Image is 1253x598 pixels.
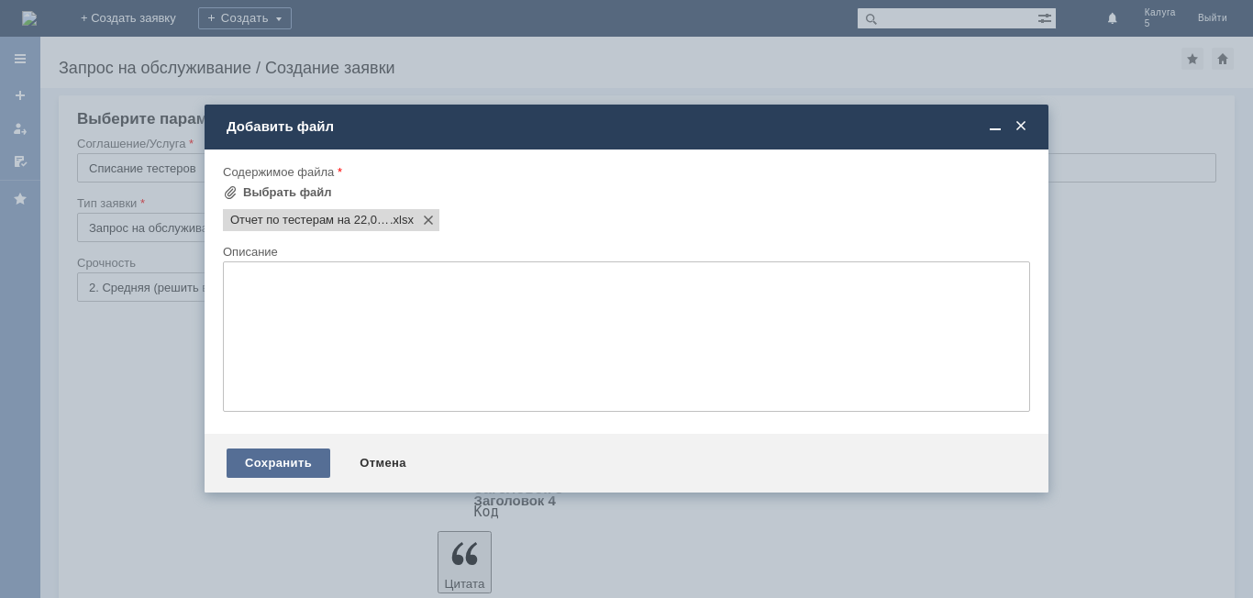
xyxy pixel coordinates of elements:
div: Содержимое файла [223,166,1026,178]
span: Свернуть (Ctrl + M) [986,118,1004,135]
span: Отчет по тестерам на 22,09,25.xlsx [230,213,390,227]
div: Добавить файл [227,118,1030,135]
div: Выбрать файл [243,185,332,200]
span: Отчет по тестерам на 22,09,25.xlsx [390,213,414,227]
div: Добрый день! [7,7,268,22]
div: Во вложении [7,22,268,37]
span: Закрыть [1012,118,1030,135]
div: Описание [223,246,1026,258]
